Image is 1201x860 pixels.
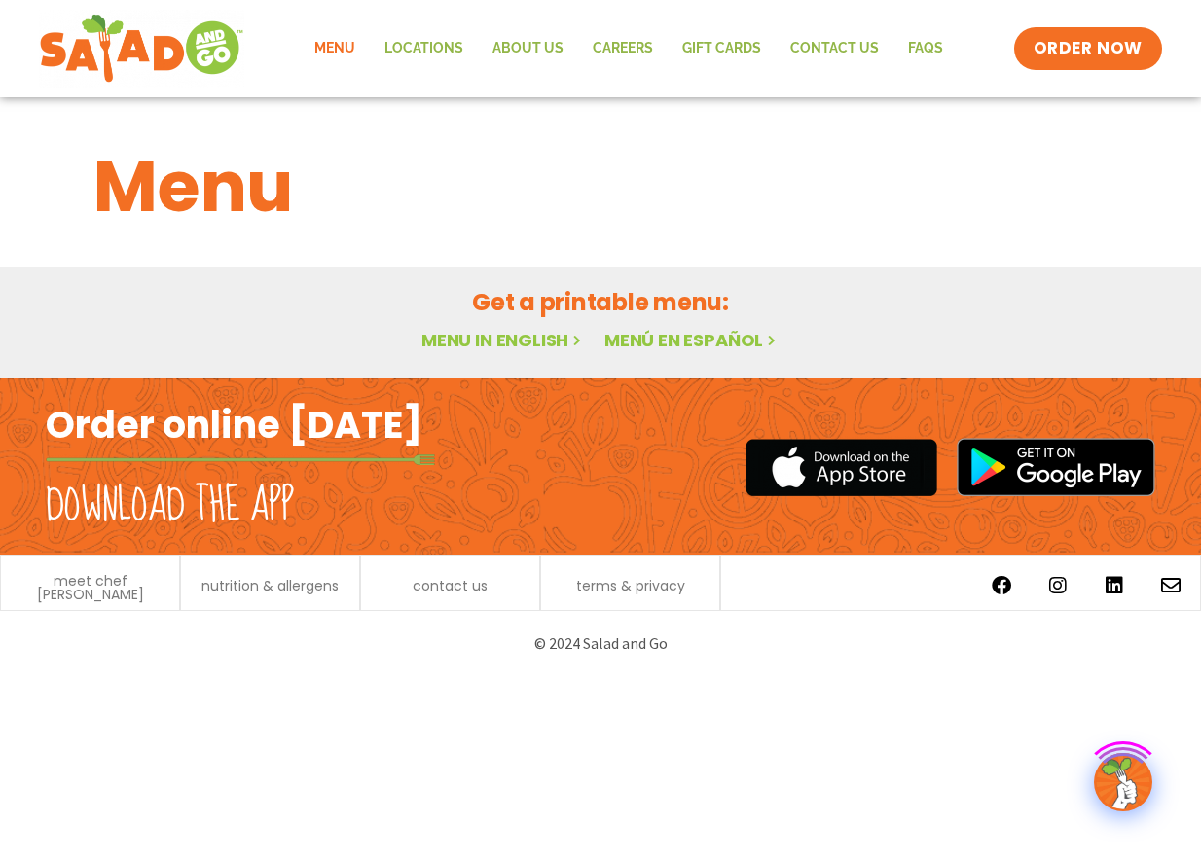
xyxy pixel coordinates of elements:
a: terms & privacy [576,579,685,592]
a: meet chef [PERSON_NAME] [11,574,169,601]
h2: Order online [DATE] [46,401,422,448]
a: contact us [413,579,488,592]
a: Careers [578,26,668,71]
h2: Get a printable menu: [93,285,1108,319]
a: ORDER NOW [1014,27,1162,70]
a: GIFT CARDS [668,26,776,71]
a: FAQs [893,26,958,71]
img: new-SAG-logo-768×292 [39,10,244,88]
img: fork [46,454,435,465]
a: Menu in English [421,328,585,352]
a: Menu [300,26,370,71]
p: © 2024 Salad and Go [55,630,1146,657]
img: google_play [957,438,1155,496]
a: About Us [478,26,578,71]
h2: Download the app [46,479,294,533]
a: nutrition & allergens [201,579,339,592]
a: Contact Us [776,26,893,71]
h1: Menu [93,134,1108,239]
span: ORDER NOW [1034,37,1143,60]
img: appstore [746,436,937,499]
a: Locations [370,26,478,71]
nav: Menu [300,26,958,71]
a: Menú en español [604,328,780,352]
